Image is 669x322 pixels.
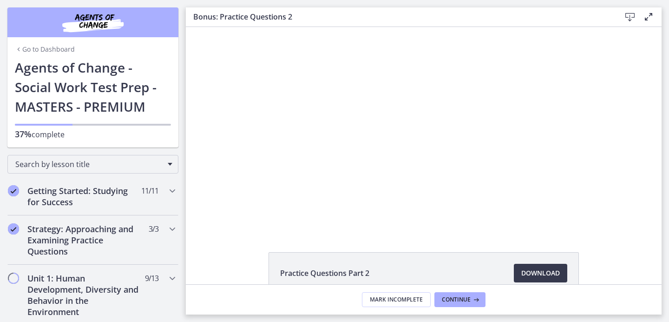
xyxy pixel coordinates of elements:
h1: Agents of Change - Social Work Test Prep - MASTERS - PREMIUM [15,58,171,116]
span: 3 / 3 [149,223,158,235]
span: 37% [15,128,32,140]
h2: Unit 1: Human Development, Diversity and Behavior in the Environment [27,273,141,317]
button: Mark Incomplete [362,292,431,307]
span: 11 / 11 [141,185,158,196]
span: Download [521,268,560,279]
span: Mark Incomplete [370,296,423,303]
h2: Strategy: Approaching and Examining Practice Questions [27,223,141,257]
h3: Bonus: Practice Questions 2 [193,11,606,22]
h2: Getting Started: Studying for Success [27,185,141,208]
button: Continue [434,292,485,307]
div: Search by lesson title [7,155,178,174]
iframe: Video Lesson [186,27,662,231]
i: Completed [8,223,19,235]
span: Practice Questions Part 2 [280,268,369,279]
p: complete [15,128,171,140]
img: Agents of Change [37,11,149,34]
a: Go to Dashboard [15,45,75,54]
i: Completed [8,185,19,196]
span: 9 / 13 [145,273,158,284]
a: Download [514,264,567,282]
span: Search by lesson title [15,159,163,169]
span: Continue [442,296,471,303]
